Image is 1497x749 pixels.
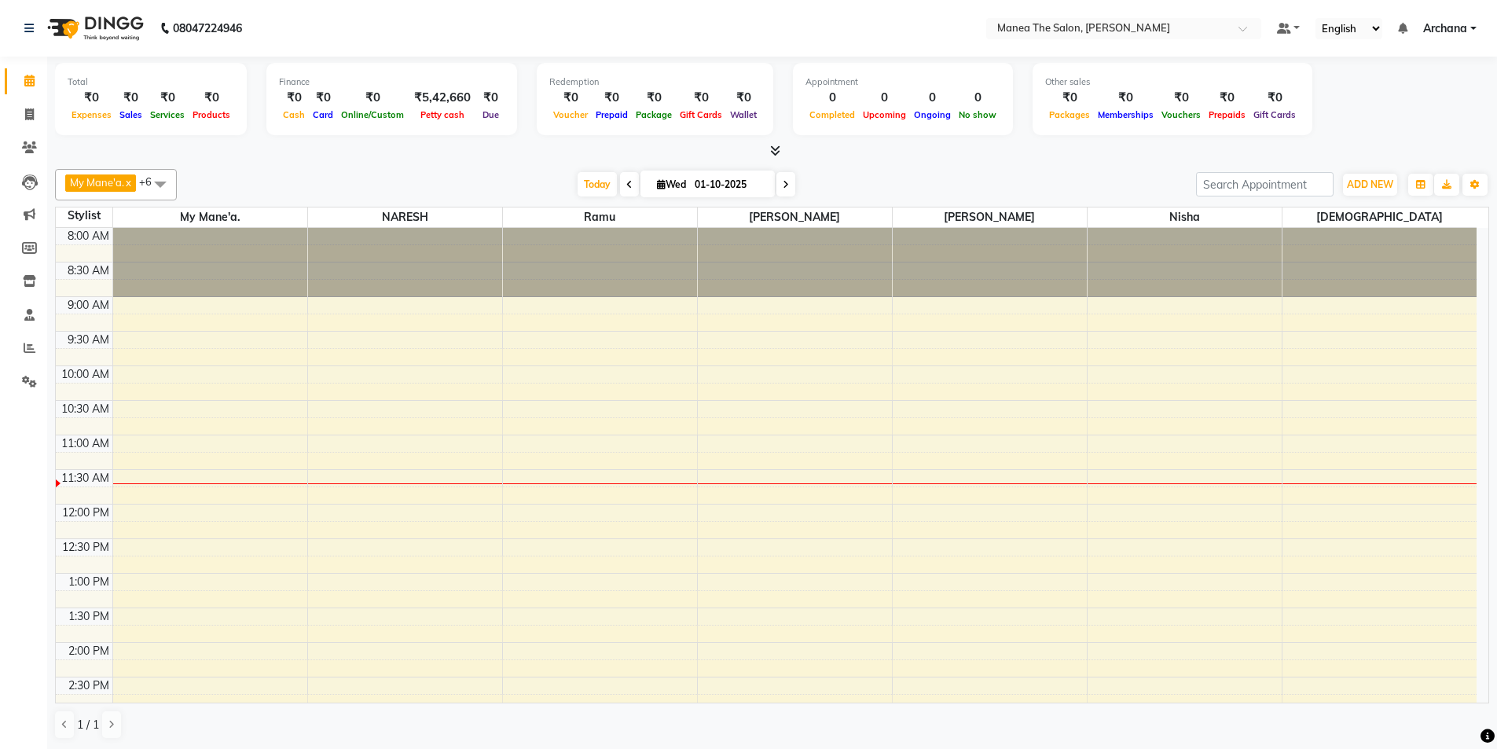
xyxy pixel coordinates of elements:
[58,435,112,452] div: 11:00 AM
[503,207,697,227] span: Ramu
[1343,174,1397,196] button: ADD NEW
[1045,109,1094,120] span: Packages
[308,207,502,227] span: NARESH
[1249,109,1300,120] span: Gift Cards
[1347,178,1393,190] span: ADD NEW
[592,89,632,107] div: ₹0
[726,89,761,107] div: ₹0
[309,89,337,107] div: ₹0
[65,643,112,659] div: 2:00 PM
[549,89,592,107] div: ₹0
[698,207,892,227] span: [PERSON_NAME]
[955,89,1000,107] div: 0
[1094,89,1158,107] div: ₹0
[1158,89,1205,107] div: ₹0
[68,109,116,120] span: Expenses
[70,176,124,189] span: My Mane'a.
[676,109,726,120] span: Gift Cards
[65,608,112,625] div: 1:30 PM
[139,175,163,188] span: +6
[77,717,99,733] span: 1 / 1
[279,75,505,89] div: Finance
[1205,89,1249,107] div: ₹0
[279,89,309,107] div: ₹0
[408,89,477,107] div: ₹5,42,660
[805,109,859,120] span: Completed
[146,89,189,107] div: ₹0
[653,178,690,190] span: Wed
[64,297,112,314] div: 9:00 AM
[189,89,234,107] div: ₹0
[893,207,1087,227] span: [PERSON_NAME]
[1282,207,1477,227] span: [DEMOGRAPHIC_DATA]
[279,109,309,120] span: Cash
[1094,109,1158,120] span: Memberships
[65,677,112,694] div: 2:30 PM
[690,173,769,196] input: 2025-10-01
[68,75,234,89] div: Total
[1045,89,1094,107] div: ₹0
[1045,75,1300,89] div: Other sales
[726,109,761,120] span: Wallet
[56,207,112,224] div: Stylist
[910,89,955,107] div: 0
[64,263,112,279] div: 8:30 AM
[416,109,468,120] span: Petty cash
[1249,89,1300,107] div: ₹0
[632,109,676,120] span: Package
[58,366,112,383] div: 10:00 AM
[1158,109,1205,120] span: Vouchers
[1196,172,1334,196] input: Search Appointment
[676,89,726,107] div: ₹0
[40,6,148,50] img: logo
[859,109,910,120] span: Upcoming
[124,176,131,189] a: x
[632,89,676,107] div: ₹0
[337,89,408,107] div: ₹0
[58,401,112,417] div: 10:30 AM
[116,89,146,107] div: ₹0
[173,6,242,50] b: 08047224946
[146,109,189,120] span: Services
[479,109,503,120] span: Due
[592,109,632,120] span: Prepaid
[805,89,859,107] div: 0
[1423,20,1467,37] span: Archana
[189,109,234,120] span: Products
[64,332,112,348] div: 9:30 AM
[113,207,307,227] span: My Mane'a.
[549,75,761,89] div: Redemption
[859,89,910,107] div: 0
[337,109,408,120] span: Online/Custom
[910,109,955,120] span: Ongoing
[68,89,116,107] div: ₹0
[1205,109,1249,120] span: Prepaids
[578,172,617,196] span: Today
[58,470,112,486] div: 11:30 AM
[955,109,1000,120] span: No show
[477,89,505,107] div: ₹0
[309,109,337,120] span: Card
[59,505,112,521] div: 12:00 PM
[64,228,112,244] div: 8:00 AM
[65,574,112,590] div: 1:00 PM
[805,75,1000,89] div: Appointment
[549,109,592,120] span: Voucher
[1088,207,1282,227] span: nisha
[59,539,112,556] div: 12:30 PM
[116,109,146,120] span: Sales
